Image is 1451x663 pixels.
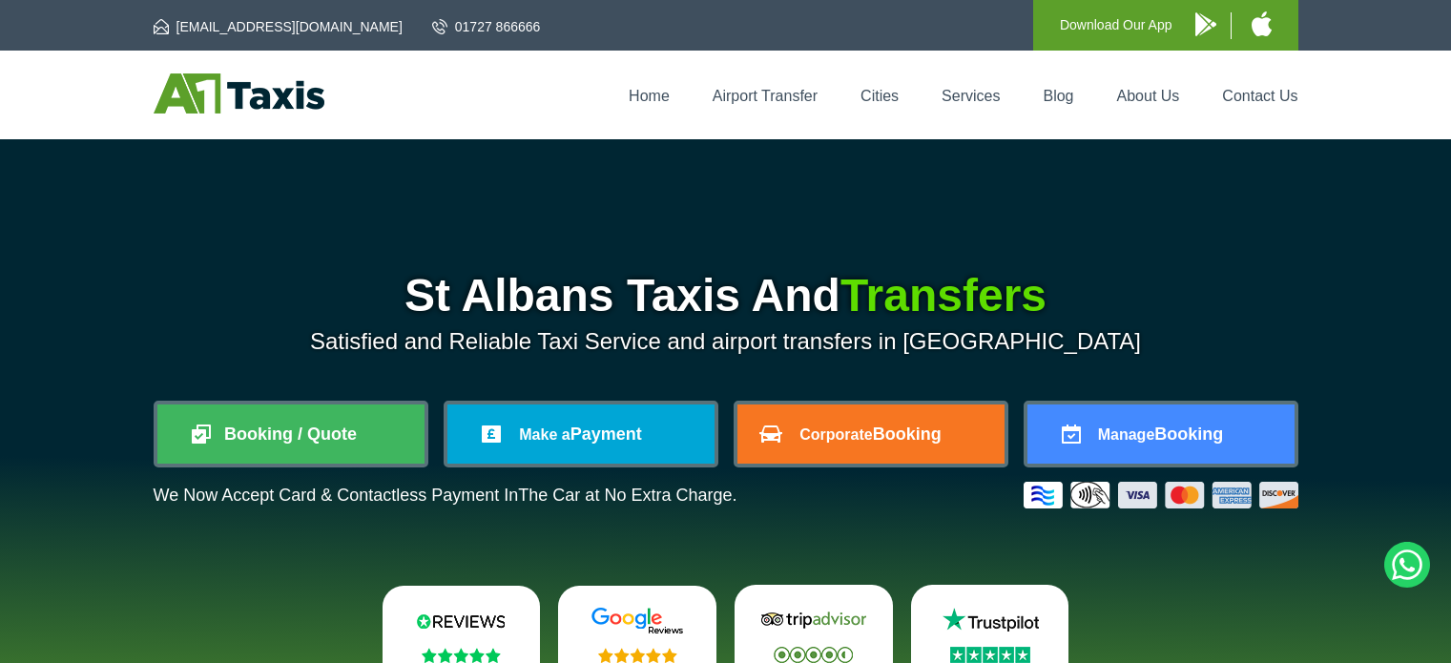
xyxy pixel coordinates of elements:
[154,328,1298,355] p: Satisfied and Reliable Taxi Service and airport transfers in [GEOGRAPHIC_DATA]
[860,88,899,104] a: Cities
[757,606,871,634] img: Tripadvisor
[799,426,872,443] span: Corporate
[432,17,541,36] a: 01727 866666
[933,606,1047,634] img: Trustpilot
[1027,404,1295,464] a: ManageBooking
[154,17,403,36] a: [EMAIL_ADDRESS][DOMAIN_NAME]
[1252,11,1272,36] img: A1 Taxis iPhone App
[1098,426,1155,443] span: Manage
[1195,12,1216,36] img: A1 Taxis Android App
[404,607,518,635] img: Reviews.io
[157,404,425,464] a: Booking / Quote
[1060,13,1172,37] p: Download Our App
[154,273,1298,319] h1: St Albans Taxis And
[1043,88,1073,104] a: Blog
[580,607,694,635] img: Google
[519,426,570,443] span: Make a
[737,404,1005,464] a: CorporateBooking
[950,647,1030,663] img: Stars
[629,88,670,104] a: Home
[840,270,1047,321] span: Transfers
[774,647,853,663] img: Stars
[422,648,501,663] img: Stars
[1024,482,1298,508] img: Credit And Debit Cards
[713,88,818,104] a: Airport Transfer
[447,404,715,464] a: Make aPayment
[154,486,737,506] p: We Now Accept Card & Contactless Payment In
[518,486,736,505] span: The Car at No Extra Charge.
[154,73,324,114] img: A1 Taxis St Albans LTD
[942,88,1000,104] a: Services
[1222,88,1297,104] a: Contact Us
[598,648,677,663] img: Stars
[1117,88,1180,104] a: About Us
